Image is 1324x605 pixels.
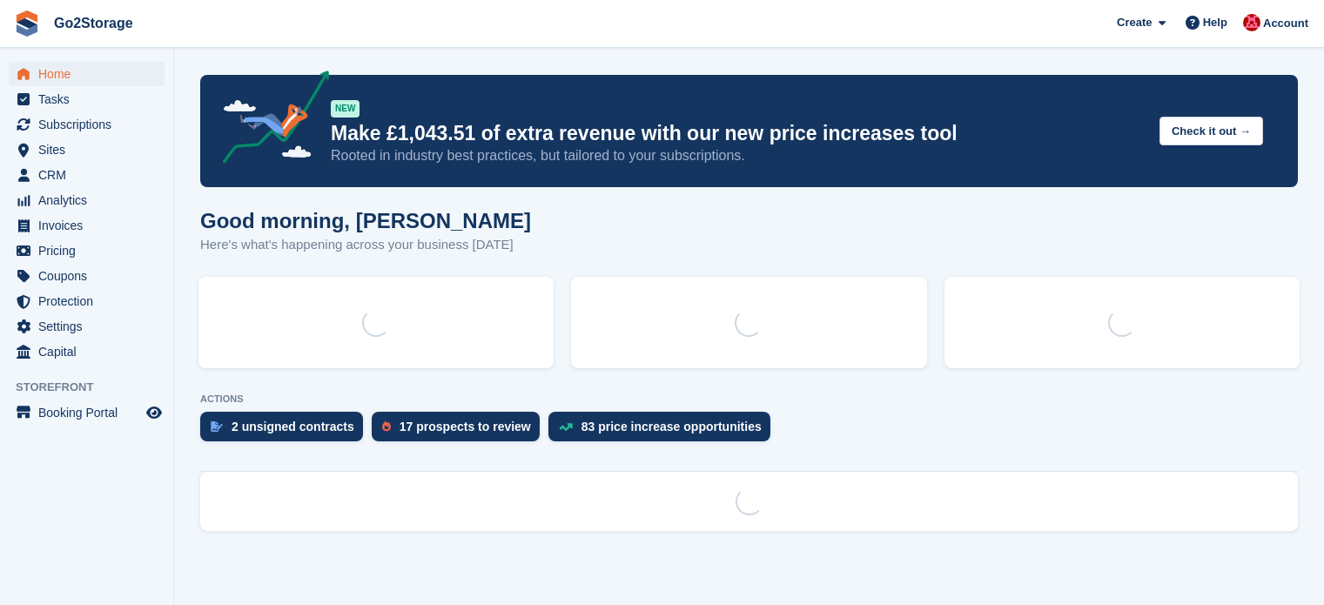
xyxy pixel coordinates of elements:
span: Invoices [38,213,143,238]
p: ACTIONS [200,393,1298,405]
a: menu [9,138,165,162]
span: Help [1203,14,1227,31]
span: Storefront [16,379,173,396]
a: menu [9,264,165,288]
span: Tasks [38,87,143,111]
a: menu [9,87,165,111]
span: Booking Portal [38,400,143,425]
span: Home [38,62,143,86]
img: contract_signature_icon-13c848040528278c33f63329250d36e43548de30e8caae1d1a13099fd9432cc5.svg [211,421,223,432]
a: menu [9,112,165,137]
a: 2 unsigned contracts [200,412,372,450]
a: menu [9,339,165,364]
span: Account [1263,15,1308,32]
span: Create [1117,14,1152,31]
a: menu [9,400,165,425]
div: 2 unsigned contracts [232,420,354,434]
h1: Good morning, [PERSON_NAME] [200,209,531,232]
span: Capital [38,339,143,364]
img: James Pearson [1243,14,1260,31]
span: Pricing [38,239,143,263]
a: menu [9,62,165,86]
button: Check it out → [1159,117,1263,145]
img: prospect-51fa495bee0391a8d652442698ab0144808aea92771e9ea1ae160a38d050c398.svg [382,421,391,432]
p: Here's what's happening across your business [DATE] [200,235,531,255]
a: menu [9,188,165,212]
a: menu [9,314,165,339]
a: 17 prospects to review [372,412,548,450]
img: stora-icon-8386f47178a22dfd0bd8f6a31ec36ba5ce8667c1dd55bd0f319d3a0aa187defe.svg [14,10,40,37]
span: Analytics [38,188,143,212]
a: Go2Storage [47,9,140,37]
img: price_increase_opportunities-93ffe204e8149a01c8c9dc8f82e8f89637d9d84a8eef4429ea346261dce0b2c0.svg [559,423,573,431]
div: NEW [331,100,360,118]
img: price-adjustments-announcement-icon-8257ccfd72463d97f412b2fc003d46551f7dbcb40ab6d574587a9cd5c0d94... [208,71,330,170]
div: 83 price increase opportunities [581,420,762,434]
span: Sites [38,138,143,162]
div: 17 prospects to review [400,420,531,434]
a: menu [9,239,165,263]
a: 83 price increase opportunities [548,412,779,450]
span: Coupons [38,264,143,288]
span: CRM [38,163,143,187]
span: Settings [38,314,143,339]
p: Make £1,043.51 of extra revenue with our new price increases tool [331,121,1146,146]
a: menu [9,289,165,313]
span: Protection [38,289,143,313]
a: Preview store [144,402,165,423]
a: menu [9,163,165,187]
a: menu [9,213,165,238]
p: Rooted in industry best practices, but tailored to your subscriptions. [331,146,1146,165]
span: Subscriptions [38,112,143,137]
